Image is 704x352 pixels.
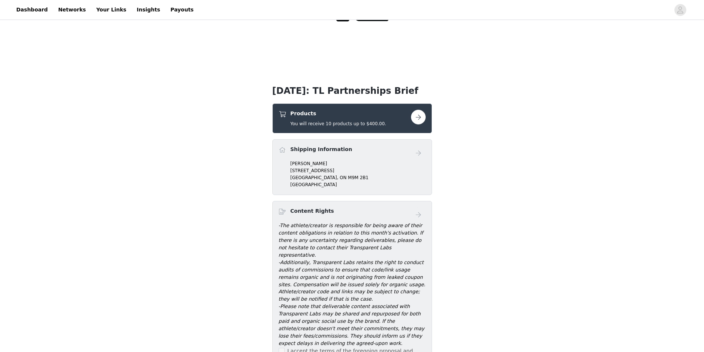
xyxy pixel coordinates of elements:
[290,175,339,180] span: [GEOGRAPHIC_DATA],
[92,1,131,18] a: Your Links
[290,160,426,167] p: [PERSON_NAME]
[272,84,432,98] h1: [DATE]: TL Partnerships Brief
[132,1,164,18] a: Insights
[290,110,386,117] h4: Products
[290,207,334,215] h4: Content Rights
[272,103,432,133] div: Products
[279,304,425,346] em: -Please note that deliverable content associated with Transparent Labs may be shared and repurpos...
[290,181,426,188] p: [GEOGRAPHIC_DATA]
[272,139,432,195] div: Shipping Information
[166,1,198,18] a: Payouts
[290,167,426,174] p: [STREET_ADDRESS]
[290,120,386,127] h5: You will receive 10 products up to $400.00.
[12,1,52,18] a: Dashboard
[677,4,684,16] div: avatar
[348,175,369,180] span: M9M 2B1
[340,175,346,180] span: ON
[54,1,90,18] a: Networks
[279,260,426,302] em: -Additionally, Transparent Labs retains the right to conduct audits of commissions to ensure that...
[279,223,423,258] em: -The athlete/creator is responsible for being aware of their content obligations in relation to t...
[290,146,352,153] h4: Shipping Information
